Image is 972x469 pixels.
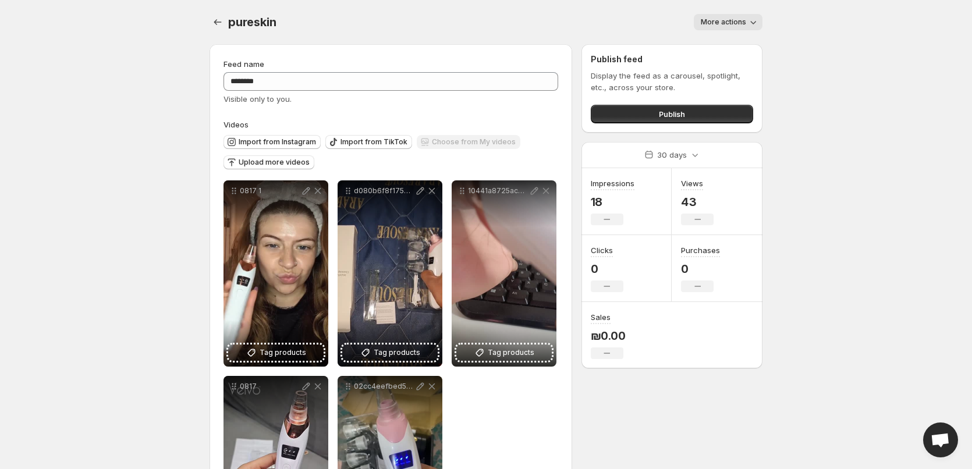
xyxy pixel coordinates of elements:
[228,15,276,29] span: pureskin
[456,344,552,361] button: Tag products
[591,54,753,65] h2: Publish feed
[224,94,292,104] span: Visible only to you.
[468,186,528,196] p: 10441a8725ac8759fbb5168d4b7b4e7118c8b0b6f30
[325,135,412,149] button: Import from TikTok
[681,244,720,256] h3: Purchases
[239,137,316,147] span: Import from Instagram
[338,180,442,367] div: d080b6f8f175266f81c2f615816488ab2060c724f30Tag products
[224,59,264,69] span: Feed name
[210,14,226,30] button: Settings
[239,158,310,167] span: Upload more videos
[240,186,300,196] p: 0817 1
[488,347,534,358] span: Tag products
[681,177,703,189] h3: Views
[260,347,306,358] span: Tag products
[224,135,321,149] button: Import from Instagram
[701,17,746,27] span: More actions
[591,262,623,276] p: 0
[591,70,753,93] p: Display the feed as a carousel, spotlight, etc., across your store.
[591,177,634,189] h3: Impressions
[228,344,324,361] button: Tag products
[694,14,762,30] button: More actions
[224,120,249,129] span: Videos
[591,329,626,343] p: ₪0.00
[354,186,414,196] p: d080b6f8f175266f81c2f615816488ab2060c724f30
[681,262,720,276] p: 0
[657,149,687,161] p: 30 days
[240,382,300,391] p: 0817
[681,195,714,209] p: 43
[354,382,414,391] p: 02cc4eefbed59342cb4d82bdb9be61de6fba3305f30
[659,108,685,120] span: Publish
[591,311,611,323] h3: Sales
[224,180,328,367] div: 0817 1Tag products
[342,344,438,361] button: Tag products
[591,195,634,209] p: 18
[591,244,613,256] h3: Clicks
[374,347,420,358] span: Tag products
[340,137,407,147] span: Import from TikTok
[224,155,314,169] button: Upload more videos
[452,180,556,367] div: 10441a8725ac8759fbb5168d4b7b4e7118c8b0b6f30Tag products
[923,422,958,457] a: Open chat
[591,105,753,123] button: Publish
